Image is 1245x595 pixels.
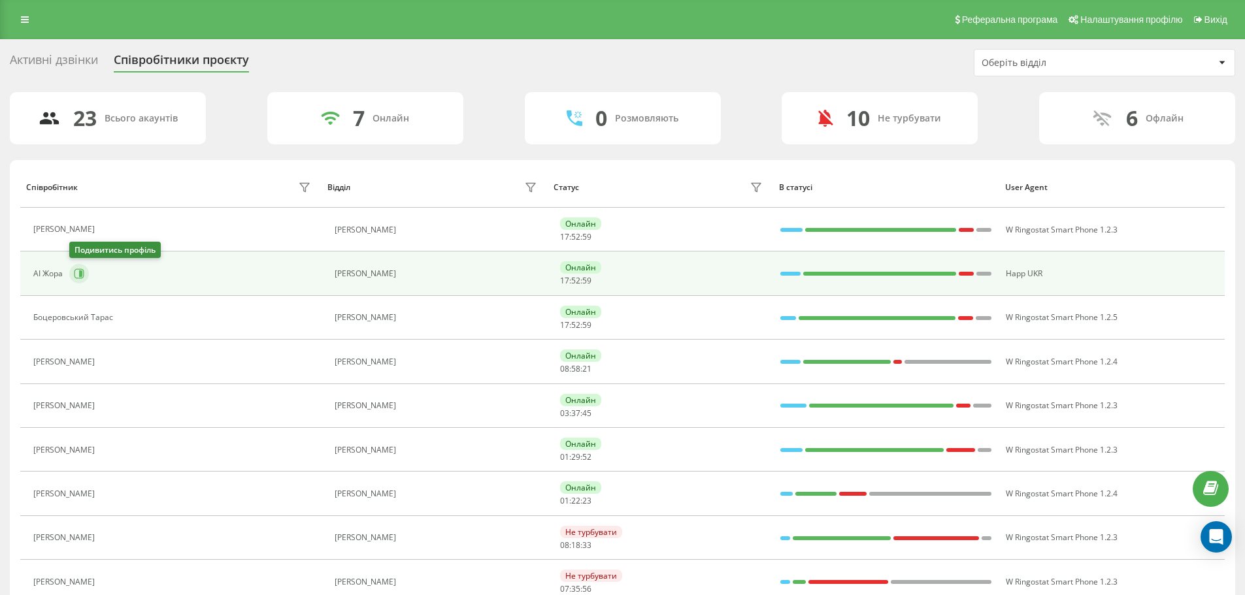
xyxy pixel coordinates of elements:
div: Онлайн [560,481,601,494]
span: W Ringostat Smart Phone 1.2.3 [1006,224,1118,235]
div: Онлайн [560,306,601,318]
div: АІ Жора [33,269,66,278]
span: W Ringostat Smart Phone 1.2.3 [1006,576,1118,587]
div: В статусі [779,183,993,192]
span: 52 [571,231,580,242]
span: 56 [582,583,591,594]
div: [PERSON_NAME] [335,269,540,278]
span: 37 [571,408,580,419]
div: [PERSON_NAME] [335,577,540,587]
span: 21 [582,363,591,374]
span: 17 [560,319,569,330]
span: Реферальна програма [962,14,1058,25]
div: 10 [846,106,870,131]
span: 58 [571,363,580,374]
div: Всього акаунтів [105,113,178,124]
span: 52 [571,275,580,286]
span: 22 [571,495,580,506]
span: 33 [582,539,591,551]
span: 59 [582,319,591,330]
span: 45 [582,408,591,419]
span: 29 [571,451,580,462]
div: [PERSON_NAME] [33,489,98,498]
div: Статус [554,183,579,192]
div: Подивитись профіль [69,242,161,258]
div: [PERSON_NAME] [33,445,98,455]
div: [PERSON_NAME] [33,357,98,366]
div: [PERSON_NAME] [33,401,98,410]
span: 08 [560,539,569,551]
span: 59 [582,231,591,242]
div: : : [560,541,591,550]
span: W Ringostat Smart Phone 1.2.5 [1006,312,1118,323]
span: Налаштування профілю [1080,14,1182,25]
div: Онлайн [560,217,601,230]
div: [PERSON_NAME] [335,401,540,410]
div: : : [560,496,591,506]
div: 7 [353,106,365,131]
div: Онлайн [560,394,601,406]
span: 59 [582,275,591,286]
div: : : [560,321,591,330]
div: Боцеровський Тарас [33,313,116,322]
div: 0 [595,106,607,131]
span: 03 [560,408,569,419]
span: 17 [560,231,569,242]
div: Не турбувати [878,113,941,124]
div: [PERSON_NAME] [335,225,540,234]
div: 23 [73,106,97,131]
span: W Ringostat Smart Phone 1.2.3 [1006,532,1118,543]
div: Open Intercom Messenger [1201,521,1232,553]
span: 07 [560,583,569,594]
div: [PERSON_NAME] [33,533,98,542]
div: 6 [1126,106,1138,131]
span: 01 [560,495,569,506]
div: : : [560,409,591,418]
div: : : [560,233,591,242]
span: 35 [571,583,580,594]
div: [PERSON_NAME] [33,577,98,587]
div: Розмовляють [615,113,678,124]
span: W Ringostat Smart Phone 1.2.3 [1006,444,1118,455]
span: W Ringostat Smart Phone 1.2.4 [1006,356,1118,367]
span: W Ringostat Smart Phone 1.2.4 [1006,488,1118,499]
span: 17 [560,275,569,286]
div: Офлайн [1146,113,1184,124]
span: 23 [582,495,591,506]
span: Вихід [1204,14,1227,25]
div: Онлайн [373,113,409,124]
span: Happ UKR [1006,268,1042,279]
div: Співробітник [26,183,78,192]
span: W Ringostat Smart Phone 1.2.3 [1006,400,1118,411]
div: [PERSON_NAME] [335,313,540,322]
div: : : [560,364,591,374]
div: : : [560,585,591,594]
div: Онлайн [560,438,601,450]
div: Співробітники проєкту [114,53,249,73]
span: 52 [571,319,580,330]
span: 52 [582,451,591,462]
div: Оберіть відділ [982,57,1138,69]
div: : : [560,453,591,462]
div: [PERSON_NAME] [335,357,540,366]
div: [PERSON_NAME] [335,445,540,455]
span: 08 [560,363,569,374]
div: : : [560,276,591,285]
div: Онлайн [560,261,601,274]
div: Не турбувати [560,570,622,582]
div: [PERSON_NAME] [335,533,540,542]
div: [PERSON_NAME] [33,225,98,234]
div: Активні дзвінки [10,53,98,73]
div: User Agent [1005,183,1219,192]
span: 18 [571,539,580,551]
span: 01 [560,451,569,462]
div: Онлайн [560,349,601,362]
div: Не турбувати [560,526,622,538]
div: Відділ [327,183,350,192]
div: [PERSON_NAME] [335,489,540,498]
